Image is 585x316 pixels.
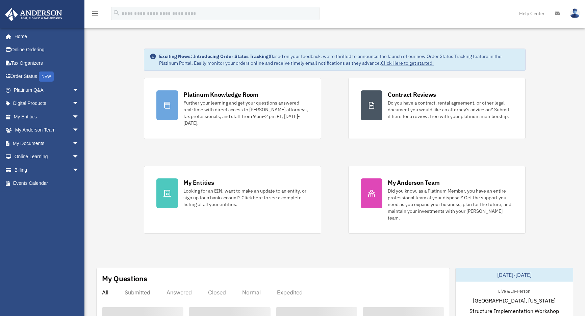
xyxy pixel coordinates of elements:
[5,56,89,70] a: Tax Organizers
[3,8,64,21] img: Anderson Advisors Platinum Portal
[91,9,99,18] i: menu
[125,289,150,296] div: Submitted
[388,188,513,221] div: Did you know, as a Platinum Member, you have an entire professional team at your disposal? Get th...
[208,289,226,296] div: Closed
[277,289,303,296] div: Expedited
[388,178,440,187] div: My Anderson Team
[469,307,559,315] span: Structure Implementation Workshop
[183,90,258,99] div: Platinum Knowledge Room
[72,83,86,97] span: arrow_drop_down
[5,163,89,177] a: Billingarrow_drop_down
[72,110,86,124] span: arrow_drop_down
[72,163,86,177] span: arrow_drop_down
[113,9,120,17] i: search
[72,123,86,137] span: arrow_drop_down
[159,53,270,59] strong: Exciting News: Introducing Order Status Tracking!
[5,123,89,137] a: My Anderson Teamarrow_drop_down
[456,268,573,282] div: [DATE]-[DATE]
[5,150,89,164] a: Online Learningarrow_drop_down
[5,137,89,150] a: My Documentsarrow_drop_down
[102,289,108,296] div: All
[183,99,309,126] div: Further your learning and get your questions answered real-time with direct access to [PERSON_NAM...
[388,90,436,99] div: Contract Reviews
[242,289,261,296] div: Normal
[144,166,321,234] a: My Entities Looking for an EIN, want to make an update to an entity, or sign up for a bank accoun...
[183,188,309,208] div: Looking for an EIN, want to make an update to an entity, or sign up for a bank account? Click her...
[493,287,536,294] div: Live & In-Person
[5,30,86,43] a: Home
[72,97,86,111] span: arrow_drop_down
[348,166,526,234] a: My Anderson Team Did you know, as a Platinum Member, you have an entire professional team at your...
[5,177,89,190] a: Events Calendar
[72,137,86,150] span: arrow_drop_down
[5,110,89,123] a: My Entitiesarrow_drop_down
[388,99,513,120] div: Do you have a contract, rental agreement, or other legal document you would like an attorney's ad...
[159,53,520,66] div: Based on your feedback, we're thrilled to announce the launch of our new Order Status Tracking fe...
[72,150,86,164] span: arrow_drop_down
[381,60,434,66] a: Click Here to get started!
[473,296,556,305] span: [GEOGRAPHIC_DATA], [US_STATE]
[91,12,99,18] a: menu
[144,78,321,139] a: Platinum Knowledge Room Further your learning and get your questions answered real-time with dire...
[5,97,89,110] a: Digital Productsarrow_drop_down
[570,8,580,18] img: User Pic
[348,78,526,139] a: Contract Reviews Do you have a contract, rental agreement, or other legal document you would like...
[5,70,89,84] a: Order StatusNEW
[167,289,192,296] div: Answered
[102,274,147,284] div: My Questions
[5,83,89,97] a: Platinum Q&Aarrow_drop_down
[5,43,89,57] a: Online Ordering
[39,71,54,82] div: NEW
[183,178,214,187] div: My Entities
